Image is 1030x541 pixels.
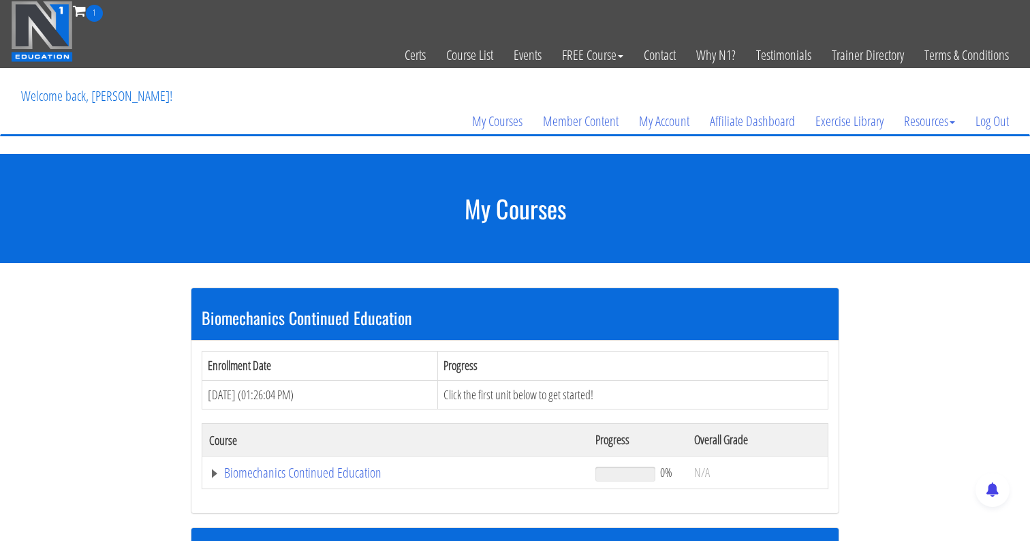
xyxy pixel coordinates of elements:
a: Course List [436,22,503,89]
p: Welcome back, [PERSON_NAME]! [11,69,183,123]
a: 1 [73,1,103,20]
a: My Courses [462,89,533,154]
a: Exercise Library [805,89,894,154]
a: Resources [894,89,965,154]
a: Testimonials [746,22,822,89]
h3: Biomechanics Continued Education [202,309,828,326]
img: n1-education [11,1,73,62]
a: Terms & Conditions [914,22,1019,89]
td: Click the first unit below to get started! [437,380,828,409]
a: Member Content [533,89,629,154]
a: Events [503,22,552,89]
span: 0% [660,465,672,480]
a: Contact [634,22,686,89]
th: Enrollment Date [202,351,438,380]
span: 1 [86,5,103,22]
a: Log Out [965,89,1019,154]
td: [DATE] (01:26:04 PM) [202,380,438,409]
td: N/A [687,457,828,489]
a: Trainer Directory [822,22,914,89]
th: Progress [589,424,687,457]
a: Certs [394,22,436,89]
a: My Account [629,89,700,154]
a: FREE Course [552,22,634,89]
th: Overall Grade [687,424,828,457]
th: Progress [437,351,828,380]
th: Course [202,424,589,457]
a: Why N1? [686,22,746,89]
a: Affiliate Dashboard [700,89,805,154]
a: Biomechanics Continued Education [209,466,582,480]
